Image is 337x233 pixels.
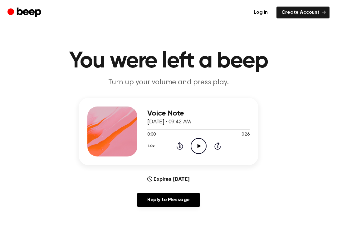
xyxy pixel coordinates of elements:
span: 0:26 [242,131,250,138]
span: 0:00 [147,131,155,138]
span: [DATE] · 09:42 AM [147,119,191,125]
a: Beep [7,7,43,19]
a: Log in [249,7,273,18]
h3: Voice Note [147,109,250,118]
a: Reply to Message [137,193,200,207]
button: 1.0x [147,141,157,151]
p: Turn up your volume and press play. [49,77,288,88]
div: Expires [DATE] [147,175,190,183]
h1: You were left a beep [9,50,328,72]
a: Create Account [276,7,330,18]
